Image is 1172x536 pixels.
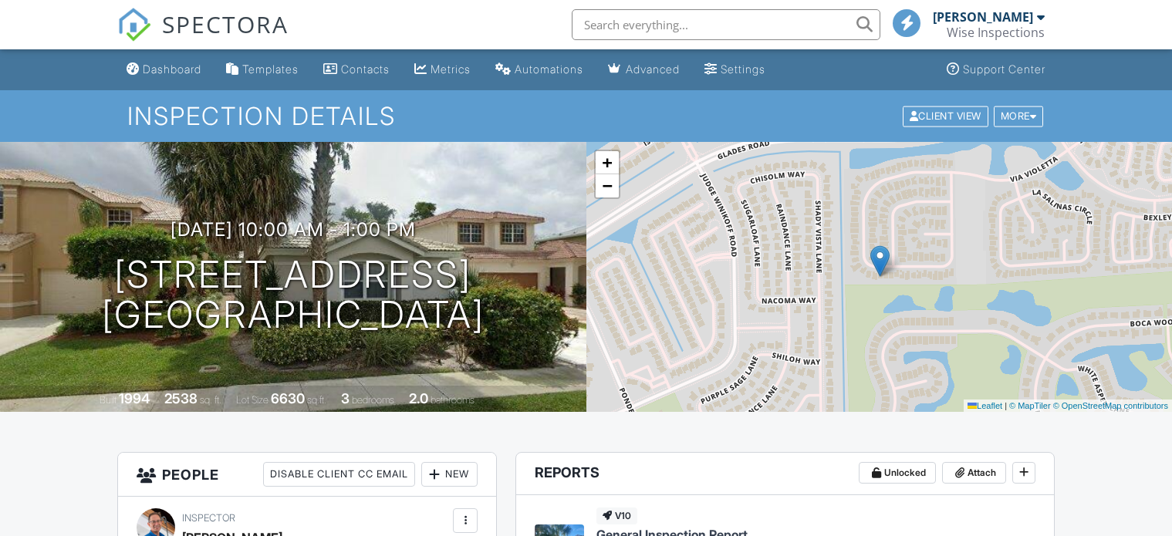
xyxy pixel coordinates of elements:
[602,56,686,84] a: Advanced
[102,255,485,336] h1: [STREET_ADDRESS] [GEOGRAPHIC_DATA]
[1009,401,1051,410] a: © MapTiler
[626,62,680,76] div: Advanced
[431,62,471,76] div: Metrics
[242,62,299,76] div: Templates
[220,56,305,84] a: Templates
[236,394,269,406] span: Lot Size
[263,462,415,487] div: Disable Client CC Email
[117,21,289,53] a: SPECTORA
[431,394,475,406] span: bathrooms
[489,56,589,84] a: Automations (Basic)
[963,62,1045,76] div: Support Center
[994,106,1044,126] div: More
[1053,401,1168,410] a: © OpenStreetMap contributors
[117,8,151,42] img: The Best Home Inspection Software - Spectora
[408,56,477,84] a: Metrics
[127,103,1045,130] h1: Inspection Details
[341,390,350,406] div: 3
[171,219,416,240] h3: [DATE] 10:00 am - 1:00 pm
[271,390,305,406] div: 6630
[409,390,428,406] div: 2.0
[903,106,988,126] div: Client View
[421,462,478,487] div: New
[721,62,765,76] div: Settings
[1005,401,1007,410] span: |
[968,401,1002,410] a: Leaflet
[602,176,612,195] span: −
[947,25,1045,40] div: Wise Inspections
[200,394,221,406] span: sq. ft.
[307,394,326,406] span: sq.ft.
[317,56,396,84] a: Contacts
[901,110,992,121] a: Client View
[118,453,496,497] h3: People
[602,153,612,172] span: +
[698,56,772,84] a: Settings
[164,390,198,406] div: 2538
[341,62,390,76] div: Contacts
[119,390,150,406] div: 1994
[515,62,583,76] div: Automations
[596,151,619,174] a: Zoom in
[352,394,394,406] span: bedrooms
[162,8,289,40] span: SPECTORA
[120,56,208,84] a: Dashboard
[143,62,201,76] div: Dashboard
[933,9,1033,25] div: [PERSON_NAME]
[182,512,235,524] span: Inspector
[941,56,1052,84] a: Support Center
[596,174,619,197] a: Zoom out
[870,245,890,277] img: Marker
[100,394,117,406] span: Built
[572,9,880,40] input: Search everything...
